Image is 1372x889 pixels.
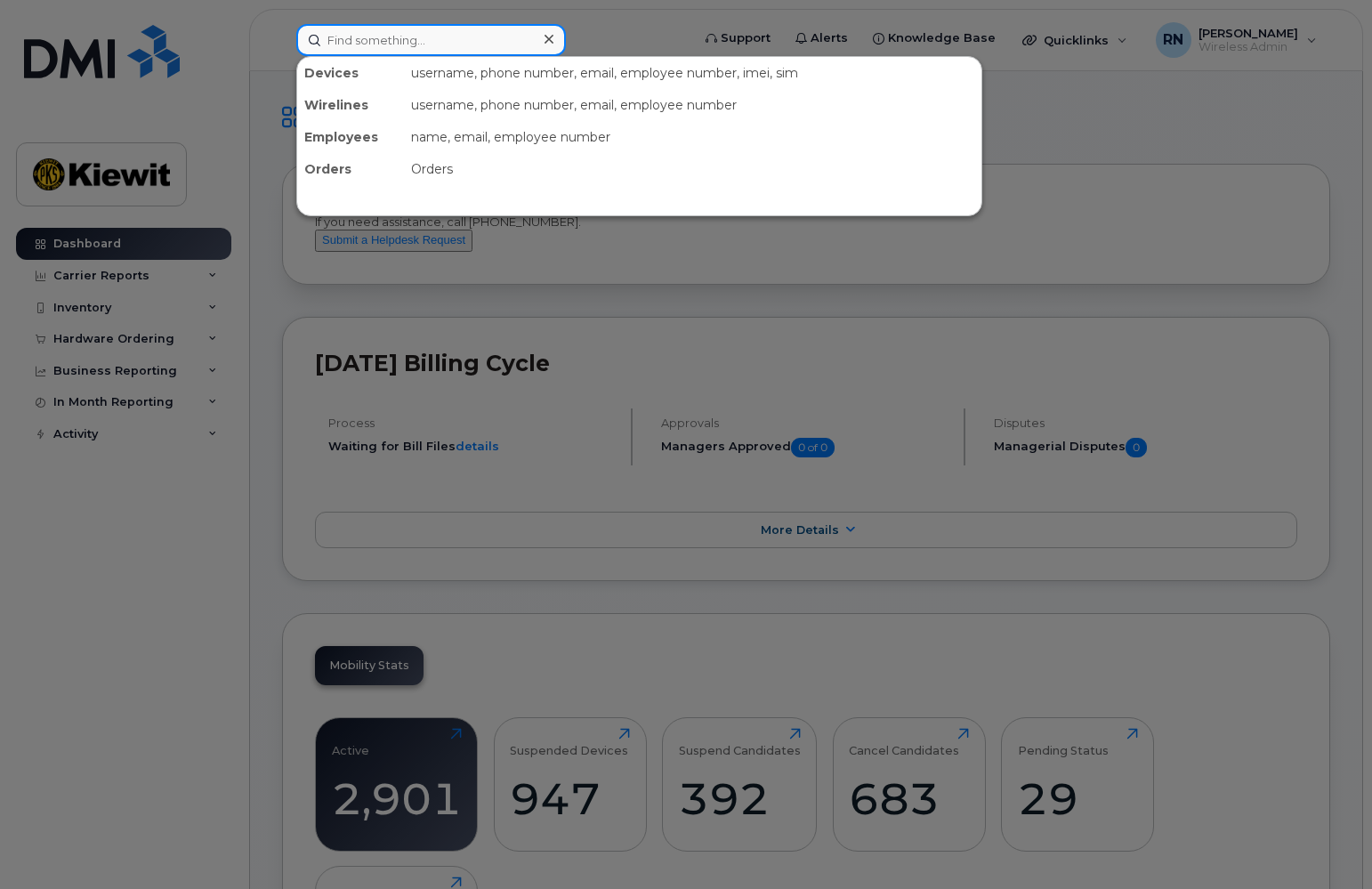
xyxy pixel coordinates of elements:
div: Orders [297,153,404,185]
div: Orders [404,153,981,185]
div: username, phone number, email, employee number, imei, sim [404,57,981,89]
div: username, phone number, email, employee number [404,89,981,121]
div: Devices [297,57,404,89]
div: name, email, employee number [404,121,981,153]
iframe: Messenger Launcher [1295,812,1359,876]
div: Employees [297,121,404,153]
div: Wirelines [297,89,404,121]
